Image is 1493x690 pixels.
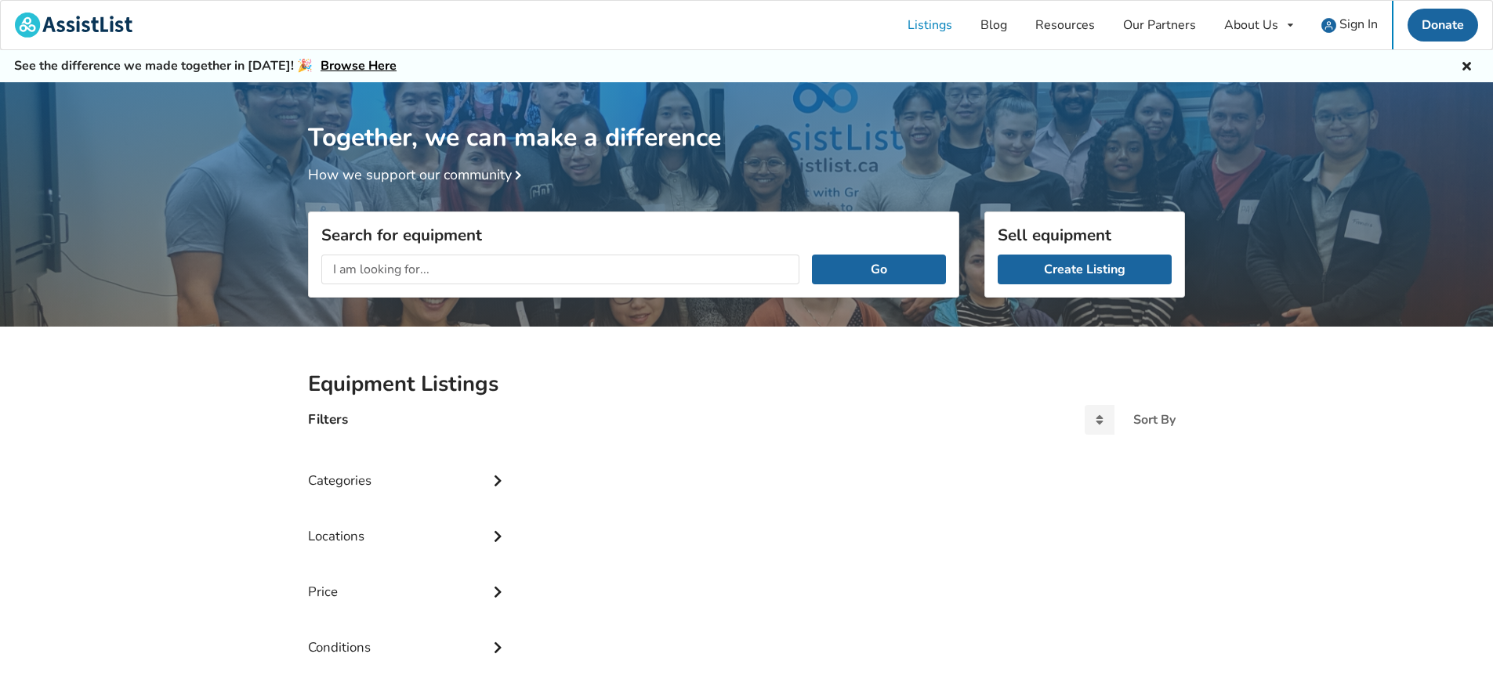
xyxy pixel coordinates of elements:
a: How we support our community [308,165,527,184]
div: Categories [308,441,509,497]
h1: Together, we can make a difference [308,82,1185,154]
a: Blog [966,1,1021,49]
a: Browse Here [321,57,397,74]
a: Listings [893,1,966,49]
div: About Us [1224,19,1278,31]
input: I am looking for... [321,255,799,284]
span: Sign In [1339,16,1378,33]
a: Create Listing [998,255,1172,284]
h4: Filters [308,410,348,428]
h3: Sell equipment [998,225,1172,245]
button: Go [812,255,946,284]
div: Locations [308,497,509,552]
h3: Search for equipment [321,225,946,245]
div: Sort By [1133,414,1176,426]
a: user icon Sign In [1307,1,1392,49]
h2: Equipment Listings [308,370,1185,398]
a: Our Partners [1109,1,1210,49]
h5: See the difference we made together in [DATE]! 🎉 [14,58,397,74]
img: user icon [1321,18,1336,33]
a: Resources [1021,1,1109,49]
a: Donate [1408,9,1478,42]
div: Conditions [308,608,509,663]
img: assistlist-logo [15,13,132,38]
div: Price [308,552,509,608]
